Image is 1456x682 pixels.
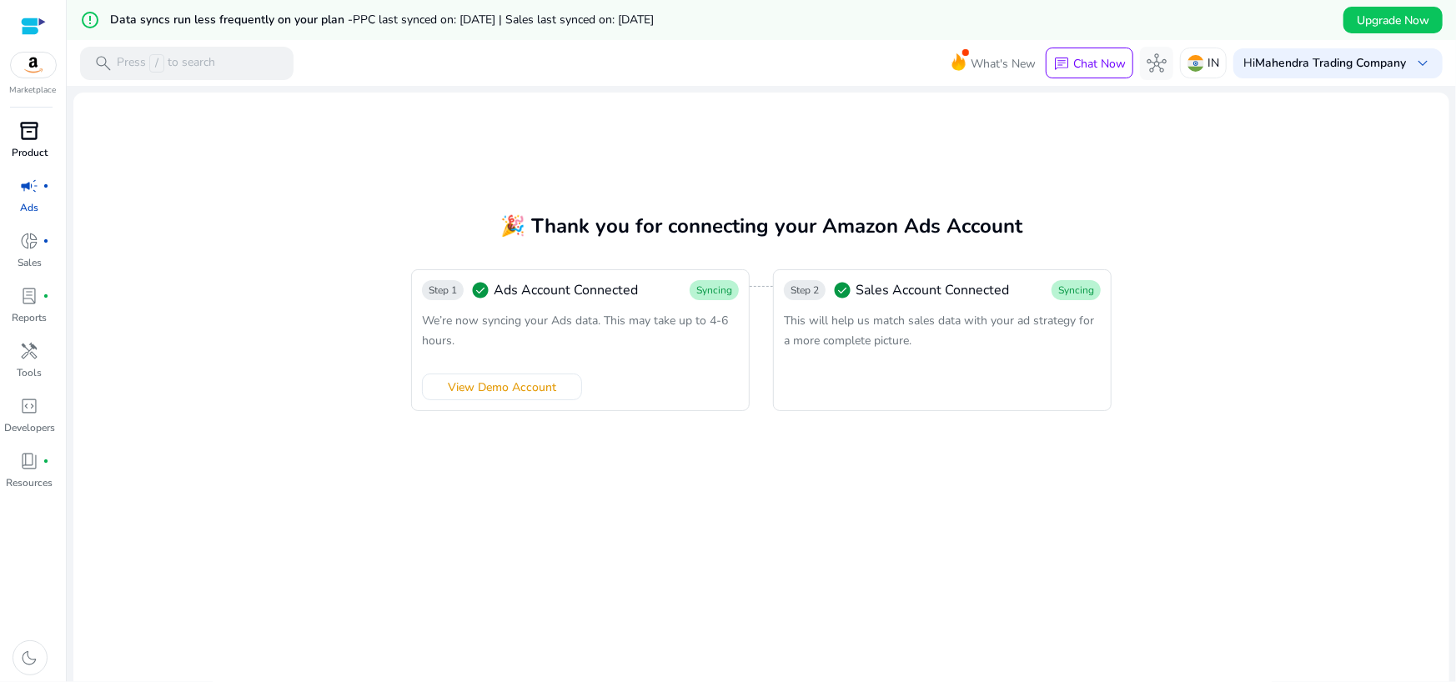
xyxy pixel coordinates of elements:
[7,475,53,490] p: Resources
[971,49,1036,78] span: What's New
[422,374,582,400] button: View Demo Account
[1343,7,1443,33] button: Upgrade Now
[12,145,48,160] p: Product
[1187,55,1204,72] img: in.svg
[1357,12,1429,29] span: Upgrade Now
[784,313,1094,349] span: This will help us match sales data with your ad strategy for a more complete picture.
[470,280,490,300] span: check_circle
[117,54,215,73] p: Press to search
[93,53,113,73] span: search
[20,121,40,141] span: inventory_2
[43,183,50,189] span: fiber_manual_record
[1046,48,1133,79] button: chatChat Now
[20,648,40,668] span: dark_mode
[20,396,40,416] span: code_blocks
[791,283,819,297] span: Step 2
[422,313,728,349] span: We’re now syncing your Ads data. This may take up to 4-6 hours.
[500,213,1022,239] span: 🎉 Thank you for connecting your Amazon Ads Account
[1147,53,1167,73] span: hub
[110,13,654,28] h5: Data syncs run less frequently on your plan -
[832,280,852,300] span: check_circle
[18,365,43,380] p: Tools
[448,379,556,396] span: View Demo Account
[20,286,40,306] span: lab_profile
[1207,48,1219,78] p: IN
[494,280,638,300] span: Ads Account Connected
[18,255,42,270] p: Sales
[10,84,57,97] p: Marketplace
[43,293,50,299] span: fiber_manual_record
[353,12,654,28] span: PPC last synced on: [DATE] | Sales last synced on: [DATE]
[20,451,40,471] span: book_4
[80,10,100,30] mat-icon: error_outline
[21,200,39,215] p: Ads
[20,231,40,251] span: donut_small
[696,283,732,297] span: Syncing
[1073,56,1126,72] p: Chat Now
[856,280,1009,300] span: Sales Account Connected
[149,54,164,73] span: /
[20,176,40,196] span: campaign
[1053,56,1070,73] span: chat
[43,238,50,244] span: fiber_manual_record
[1255,55,1406,71] b: Mahendra Trading Company
[4,420,55,435] p: Developers
[11,53,56,78] img: amazon.svg
[429,283,457,297] span: Step 1
[43,458,50,464] span: fiber_manual_record
[1243,58,1406,69] p: Hi
[13,310,48,325] p: Reports
[20,341,40,361] span: handyman
[1413,53,1433,73] span: keyboard_arrow_down
[1140,47,1173,80] button: hub
[1058,283,1094,297] span: Syncing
